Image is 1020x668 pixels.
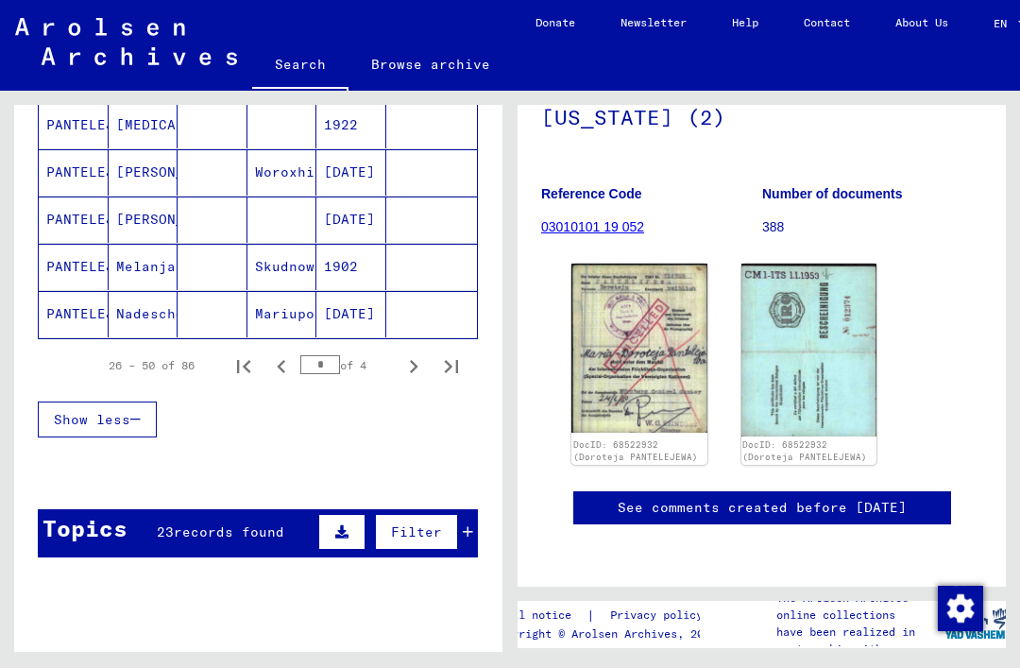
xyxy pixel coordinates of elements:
span: Show less [54,411,130,428]
p: Copyright © Arolsen Archives, 2021 [492,625,725,642]
p: The Arolsen Archives online collections [776,590,944,624]
span: EN [994,17,1014,30]
mat-cell: Nadeschda [109,291,178,337]
mat-cell: Mariupol [247,291,317,337]
b: Number of documents [762,186,903,201]
mat-cell: [PERSON_NAME] [109,197,178,243]
button: Show less [38,402,157,437]
img: Change consent [938,586,983,631]
div: Topics [42,511,127,545]
mat-cell: 1922 [316,102,386,148]
button: Filter [375,514,458,550]
div: 26 – 50 of 86 [109,357,195,374]
mat-cell: [PERSON_NAME] [109,149,178,196]
a: DocID: 68522932 (Doroteja PANTELEJEWA) [573,439,698,463]
div: | [492,606,725,625]
mat-cell: [DATE] [316,291,386,337]
mat-cell: PANTELEJEWA [39,291,109,337]
mat-cell: [MEDICAL_DATA] [109,102,178,148]
b: Reference Code [541,186,642,201]
a: Browse archive [348,42,513,87]
mat-cell: Skudnowka [247,244,317,290]
a: DocID: 68522932 (Doroteja PANTELEJEWA) [742,439,867,463]
a: Search [252,42,348,91]
mat-cell: Woroxhil [247,149,317,196]
mat-cell: [DATE] [316,149,386,196]
button: Next page [395,347,433,385]
span: records found [174,523,284,540]
a: Privacy policy [595,606,725,625]
mat-cell: 1902 [316,244,386,290]
span: 23 [157,523,174,540]
mat-cell: [DATE] [316,197,386,243]
button: Previous page [263,347,300,385]
img: 001.jpg [571,264,707,433]
a: 03010101 19 052 [541,219,644,234]
p: have been realized in partnership with [776,624,944,658]
a: Legal notice [492,606,586,625]
mat-cell: PANTELEJEWA [39,102,109,148]
a: See comments created before [DATE] [618,498,907,518]
button: First page [225,347,263,385]
img: Arolsen_neg.svg [15,18,237,65]
mat-cell: PANTELEJEWA [39,244,109,290]
p: 388 [762,217,982,237]
mat-cell: PANTELEJEWA [39,149,109,196]
img: 002.jpg [741,264,877,437]
div: of 4 [300,356,395,374]
mat-cell: PANTELEJEWA [39,197,109,243]
mat-cell: Melanja [109,244,178,290]
button: Last page [433,347,470,385]
span: Filter [391,523,442,540]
